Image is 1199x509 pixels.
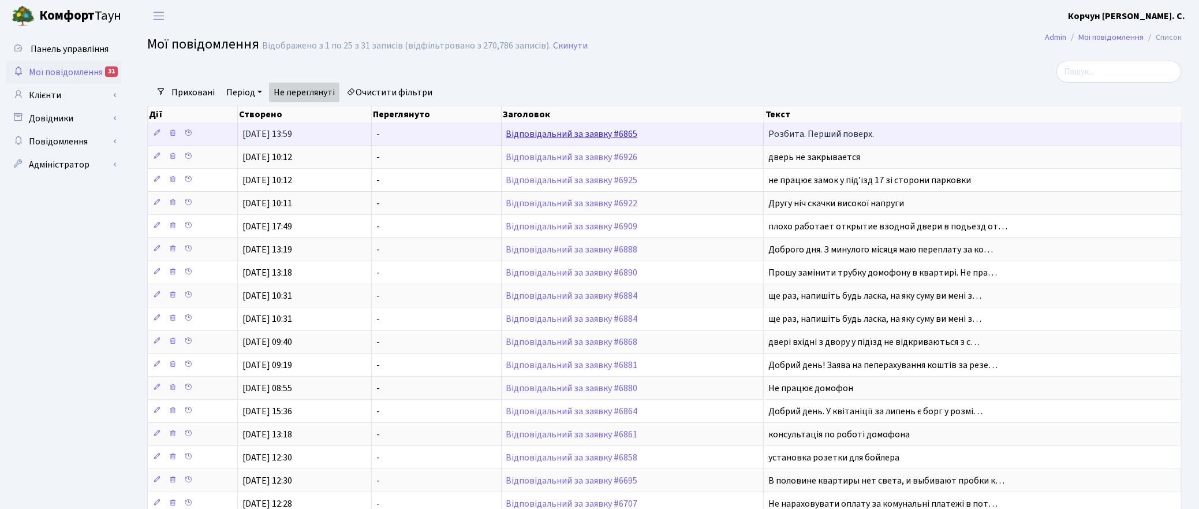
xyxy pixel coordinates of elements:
span: [DATE] 10:11 [242,197,292,210]
th: Заголовок [502,106,764,122]
span: [DATE] 13:18 [242,266,292,279]
a: Панель управління [6,38,121,61]
span: ще раз, напишіть будь ласка, на яку суму ви мені з… [768,289,981,302]
span: установка розетки для бойлера [768,451,899,464]
a: Відповідальний за заявку #6925 [506,174,638,187]
a: Відповідальний за заявку #6888 [506,243,638,256]
b: Корчун [PERSON_NAME]. С. [1068,10,1185,23]
span: - [376,313,380,325]
b: Комфорт [39,6,95,25]
a: Admin [1045,31,1066,43]
span: [DATE] 12:30 [242,474,292,487]
span: Мої повідомлення [147,34,259,54]
span: консультація по роботі домофона [768,428,910,441]
span: В половине квартиры нет света, и выбивают пробки к… [768,474,1004,487]
span: Доброго дня. З минулого місяця маю переплату за ко… [768,243,993,256]
a: Клієнти [6,84,121,107]
span: - [376,266,380,279]
span: [DATE] 10:31 [242,289,292,302]
a: Відповідальний за заявку #6909 [506,220,638,233]
a: Відповідальний за заявку #6884 [506,289,638,302]
span: Мої повідомлення [29,66,103,79]
span: [DATE] 17:49 [242,220,292,233]
th: Текст [764,106,1182,122]
span: Добрий день! Заява на пеперахування коштів за резе… [768,359,998,371]
span: [DATE] 10:12 [242,151,292,164]
span: [DATE] 12:30 [242,451,292,464]
a: Приховані [167,83,219,102]
a: Відповідальний за заявку #6695 [506,474,638,487]
th: Створено [238,106,371,122]
span: [DATE] 13:59 [242,128,292,140]
a: Відповідальний за заявку #6880 [506,382,638,395]
span: - [376,405,380,418]
span: - [376,174,380,187]
span: - [376,289,380,302]
div: 31 [105,66,118,77]
span: Добрий день. У квітаніції за липень є борг у розмі… [768,405,983,418]
a: Відповідальний за заявку #6881 [506,359,638,371]
a: Період [222,83,267,102]
span: [DATE] 09:40 [242,336,292,348]
a: Скинути [553,40,588,51]
a: Відповідальний за заявку #6861 [506,428,638,441]
a: Корчун [PERSON_NAME]. С. [1068,9,1185,23]
span: [DATE] 08:55 [242,382,292,395]
a: Відповідальний за заявку #6865 [506,128,638,140]
span: Другу ніч скачки високої напруги [768,197,904,210]
a: Мої повідомлення31 [6,61,121,84]
a: Мої повідомлення [1078,31,1144,43]
span: Не працює домофон [768,382,853,395]
button: Переключити навігацію [144,6,173,25]
a: Повідомлення [6,130,121,153]
span: [DATE] 10:31 [242,313,292,325]
span: - [376,220,380,233]
span: Таун [39,6,121,26]
a: Відповідальний за заявку #6922 [506,197,638,210]
span: - [376,428,380,441]
th: Переглянуто [372,106,502,122]
span: двері вхідні з двору у підїзд не відкриваються з с… [768,336,980,348]
span: - [376,151,380,164]
a: Очистити фільтри [342,83,437,102]
span: - [376,197,380,210]
span: не працює замок у підʼїзд 17 зі сторони парковки [768,174,971,187]
span: - [376,336,380,348]
a: Не переглянуті [269,83,339,102]
span: [DATE] 09:19 [242,359,292,371]
span: - [376,382,380,395]
nav: breadcrumb [1028,25,1199,50]
a: Відповідальний за заявку #6884 [506,313,638,325]
span: плохо работает открытие взодной двери в подьезд от… [768,220,1007,233]
th: Дії [148,106,238,122]
span: - [376,128,380,140]
span: - [376,359,380,371]
a: Відповідальний за заявку #6890 [506,266,638,279]
span: - [376,243,380,256]
a: Довідники [6,107,121,130]
span: [DATE] 13:18 [242,428,292,441]
span: - [376,451,380,464]
input: Пошук... [1056,61,1182,83]
span: [DATE] 15:36 [242,405,292,418]
a: Відповідальний за заявку #6864 [506,405,638,418]
span: Панель управління [31,43,109,55]
div: Відображено з 1 по 25 з 31 записів (відфільтровано з 270,786 записів). [262,40,551,51]
span: Прошу замінити трубку домофону в квартирі. Не пра… [768,266,997,279]
span: - [376,474,380,487]
a: Відповідальний за заявку #6868 [506,336,638,348]
span: [DATE] 10:12 [242,174,292,187]
a: Відповідальний за заявку #6858 [506,451,638,464]
span: Розбита. Перший поверх. [768,128,874,140]
li: Список [1144,31,1182,44]
a: Відповідальний за заявку #6926 [506,151,638,164]
span: [DATE] 13:19 [242,243,292,256]
img: logo.png [12,5,35,28]
a: Адміністратор [6,153,121,176]
span: ще раз, напишіть будь ласка, на яку суму ви мені з… [768,313,981,325]
span: дверь не закрывается [768,151,860,164]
